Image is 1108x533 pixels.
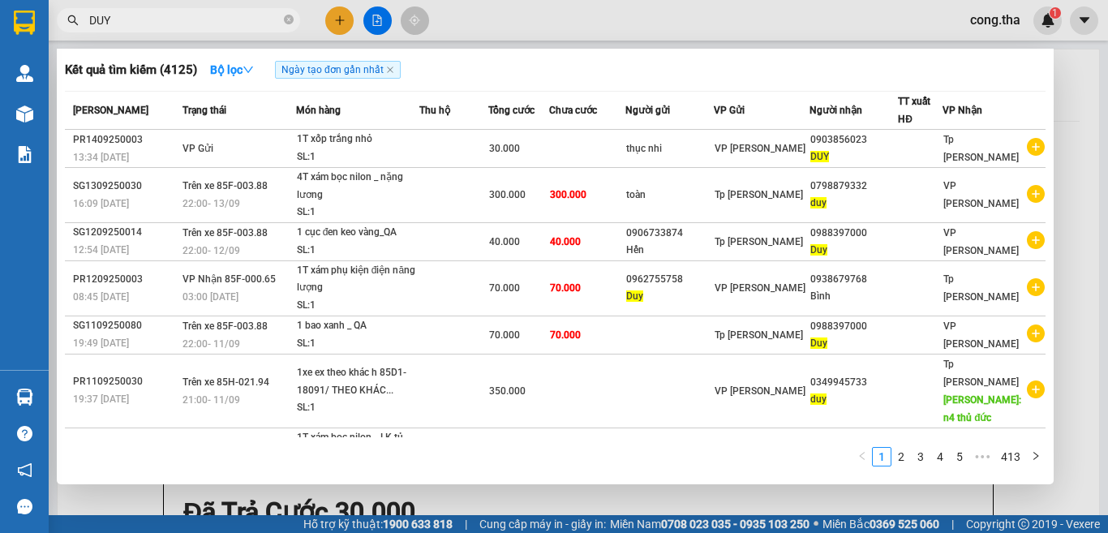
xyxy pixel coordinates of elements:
span: Duy [810,337,827,349]
div: toàn [626,187,713,204]
span: VP [PERSON_NAME] [943,227,1019,256]
li: 5 [950,447,969,466]
span: 12:54 [DATE] [73,244,129,256]
span: VP Gửi [714,105,745,116]
img: solution-icon [16,146,33,163]
span: Tp [PERSON_NAME] [943,273,1019,303]
span: VP Nhận 85F-000.65 [183,273,276,285]
span: plus-circle [1027,325,1045,342]
span: ••• [969,447,995,466]
span: plus-circle [1027,138,1045,156]
a: 413 [996,448,1025,466]
span: 08:45 [DATE] [73,291,129,303]
span: Tp [PERSON_NAME] [715,329,803,341]
a: 2 [892,448,910,466]
div: PR1209250003 [73,271,178,288]
span: 40.000 [550,236,581,247]
button: left [852,447,872,466]
span: 350.000 [489,385,526,397]
div: thục nhi [626,140,713,157]
div: Bình [810,288,897,305]
span: VP Gửi [183,143,213,154]
span: Trên xe 85F-003.88 [183,180,268,191]
span: [PERSON_NAME] [73,105,148,116]
li: 413 [995,447,1026,466]
span: Tp [PERSON_NAME] [943,359,1019,388]
span: down [243,64,254,75]
img: warehouse-icon [16,65,33,82]
div: 4T xám bọc nilon _ nặng lương [297,169,419,204]
div: PR1109250030 [73,373,178,390]
div: SL: 1 [297,204,419,221]
span: Tp [PERSON_NAME] [715,189,803,200]
button: Bộ lọcdown [197,57,267,83]
div: 1xe ex theo khác h 85D1-18091/ THEO KHÁC... [297,364,419,399]
a: 4 [931,448,949,466]
span: Thu hộ [419,105,450,116]
span: DUY [810,151,829,162]
li: Next 5 Pages [969,447,995,466]
div: 1T xám bọc nilon _ LK tủ điện [297,429,419,464]
span: Tp [PERSON_NAME] [943,134,1019,163]
div: 1T xốp trắng nhỏ [297,131,419,148]
span: 70.000 [489,282,520,294]
h3: Kết quả tìm kiếm ( 4125 ) [65,62,197,79]
div: 0988397000 [810,225,897,242]
span: duy [810,197,827,208]
a: 1 [873,448,891,466]
div: Hến [626,242,713,259]
div: 1 cục đen keo vàng_QA [297,224,419,242]
div: SL: 1 [297,148,419,166]
li: Next Page [1026,447,1046,466]
div: 1 bao xanh _ QA [297,317,419,335]
span: Trên xe 85F-003.88 [183,227,268,239]
span: 22:00 - 11/09 [183,338,240,350]
span: close [386,66,394,74]
span: TT xuất HĐ [898,96,930,125]
div: SL: 1 [297,399,419,417]
span: 300.000 [550,189,586,200]
li: 1 [872,447,891,466]
span: duy [810,393,827,405]
span: VP [PERSON_NAME] [943,180,1019,209]
span: search [67,15,79,26]
div: 0798879332 [810,178,897,195]
div: 0903856023 [810,131,897,148]
li: 4 [930,447,950,466]
span: VP [PERSON_NAME] [715,282,805,294]
span: 300.000 [489,189,526,200]
span: plus-circle [1027,231,1045,249]
input: Tìm tên, số ĐT hoặc mã đơn [89,11,281,29]
span: close-circle [284,13,294,28]
span: Duy [810,244,827,256]
div: SL: 1 [297,335,419,353]
span: plus-circle [1027,278,1045,296]
div: 0349945733 [810,374,897,391]
span: question-circle [17,426,32,441]
span: message [17,499,32,514]
li: 3 [911,447,930,466]
li: 2 [891,447,911,466]
div: 0938679768 [810,271,897,288]
button: right [1026,447,1046,466]
span: [PERSON_NAME]: n4 thủ đức [943,394,1021,423]
div: SL: 1 [297,242,419,260]
img: warehouse-icon [16,105,33,123]
span: VP [PERSON_NAME] [715,143,805,154]
span: 22:00 - 12/09 [183,245,240,256]
a: 5 [951,448,968,466]
span: VP [PERSON_NAME] [943,320,1019,350]
span: 16:09 [DATE] [73,198,129,209]
span: Người nhận [810,105,862,116]
span: Trên xe 85F-003.88 [183,320,268,332]
span: 30.000 [489,143,520,154]
div: 1T xám phụ kiện điện năng lượng [297,262,419,297]
span: VP [PERSON_NAME] [715,385,805,397]
span: Người gửi [625,105,670,116]
img: logo-vxr [14,11,35,35]
span: 70.000 [550,282,581,294]
span: 21:00 - 11/09 [183,394,240,406]
span: 40.000 [489,236,520,247]
span: 70.000 [489,329,520,341]
span: Ngày tạo đơn gần nhất [275,61,401,79]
